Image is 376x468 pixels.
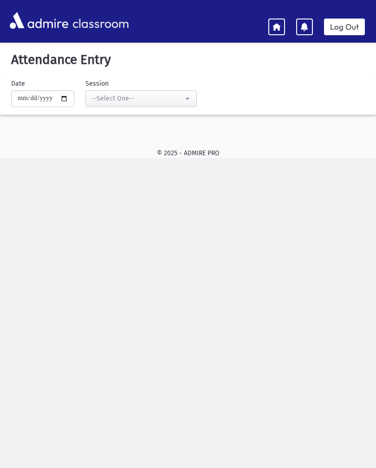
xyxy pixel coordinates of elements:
[324,19,365,35] a: Log Out
[71,8,129,33] span: classroom
[85,79,109,89] label: Session
[7,10,71,31] img: AdmirePro
[91,94,183,103] div: --Select One--
[7,148,369,158] div: © 2025 - ADMIRE PRO
[7,52,369,68] h5: Attendance Entry
[85,90,197,107] button: --Select One--
[11,79,25,89] label: Date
